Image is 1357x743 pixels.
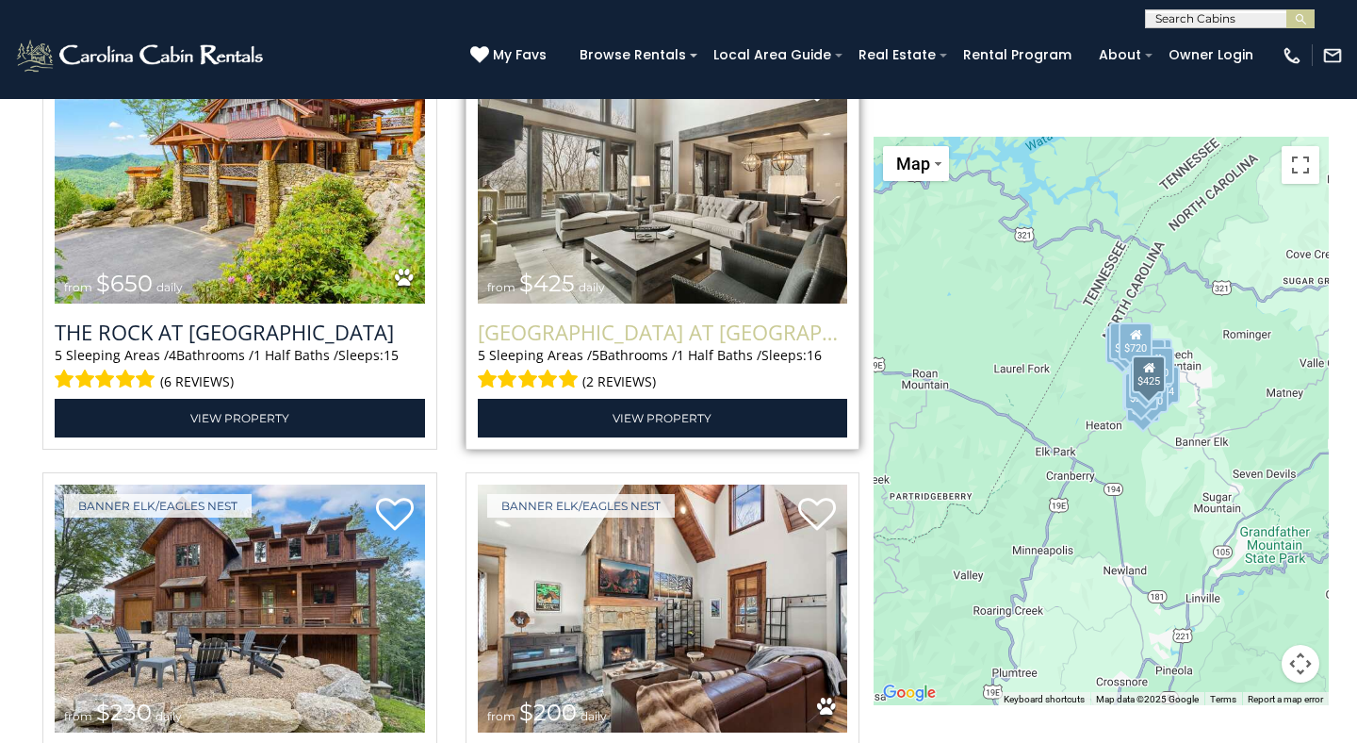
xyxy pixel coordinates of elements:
span: Map [896,154,930,173]
a: View Property [478,399,848,438]
div: $424 [1145,366,1179,404]
span: 5 [478,346,485,364]
a: The Rock at Eagles Nest from $650 daily [55,56,425,304]
div: $285 [1104,325,1138,363]
span: 4 [169,346,176,364]
span: from [64,709,92,723]
span: 5 [55,346,62,364]
a: The Bearly Inn at Eagles Nest from $230 daily [55,485,425,733]
span: 1 Half Baths / [677,346,761,364]
span: $425 [519,270,575,297]
span: daily [580,709,607,723]
h3: The Rock at Eagles Nest [55,318,425,346]
span: $650 [96,270,153,297]
div: $230 [1139,347,1173,385]
a: Owner Login [1159,41,1263,70]
img: phone-regular-white.png [1282,45,1302,66]
span: 1 Half Baths / [253,346,338,364]
span: My Favs [493,45,547,65]
span: 15 [384,346,399,364]
span: Map data ©2025 Google [1096,693,1199,703]
img: White-1-2.png [14,37,269,74]
a: Banner Elk/Eagles Nest [487,494,675,518]
button: Toggle fullscreen view [1282,146,1319,184]
img: mail-regular-white.png [1322,45,1343,66]
span: daily [156,280,183,294]
span: from [487,709,515,723]
a: Report a map error [1248,693,1323,703]
a: Local Area Guide [704,41,841,70]
a: Real Estate [849,41,945,70]
a: Open this area in Google Maps (opens a new window) [878,681,940,705]
span: from [64,280,92,294]
a: Terms (opens in new tab) [1210,693,1236,703]
img: Red Hawk Creek at Eagles Nest [478,485,848,733]
a: Browse Rentals [570,41,695,70]
span: 16 [807,346,822,364]
h3: Sunset Ridge Hideaway at Eagles Nest [478,318,848,346]
img: Sunset Ridge Hideaway at Eagles Nest [478,56,848,304]
span: daily [155,709,182,723]
span: 5 [592,346,599,364]
span: (6 reviews) [160,370,234,394]
div: $305 [1121,373,1155,411]
div: Sleeping Areas / Bathrooms / Sleeps: [478,346,848,394]
button: Change map style [883,146,949,181]
a: Banner Elk/Eagles Nest [64,494,252,518]
a: My Favs [470,45,551,66]
div: Sleeping Areas / Bathrooms / Sleeps: [55,346,425,394]
a: Add to favorites [798,496,836,536]
div: $650 [1128,361,1162,399]
img: The Bearly Inn at Eagles Nest [55,485,425,733]
div: $720 [1119,322,1153,359]
div: $230 [1124,371,1158,409]
span: (2 reviews) [582,370,656,394]
div: $425 [1132,355,1166,393]
div: $250 [1134,375,1168,413]
div: $215 [1126,384,1160,421]
span: $230 [96,699,152,726]
a: About [1089,41,1151,70]
a: The Rock at [GEOGRAPHIC_DATA] [55,318,425,346]
a: Red Hawk Creek at Eagles Nest from $200 daily [478,485,848,733]
a: Rental Program [954,41,1081,70]
img: Google [878,681,940,705]
span: from [487,280,515,294]
a: Sunset Ridge Hideaway at Eagles Nest from $425 daily [478,56,848,304]
a: Add to favorites [376,496,414,536]
button: Map camera controls [1282,645,1319,683]
button: Keyboard shortcuts [1004,692,1085,705]
span: $200 [519,699,577,726]
img: The Rock at Eagles Nest [55,56,425,304]
a: View Property [55,399,425,438]
div: $265 [1108,322,1142,360]
a: [GEOGRAPHIC_DATA] at [GEOGRAPHIC_DATA] [478,318,848,346]
span: daily [579,280,605,294]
